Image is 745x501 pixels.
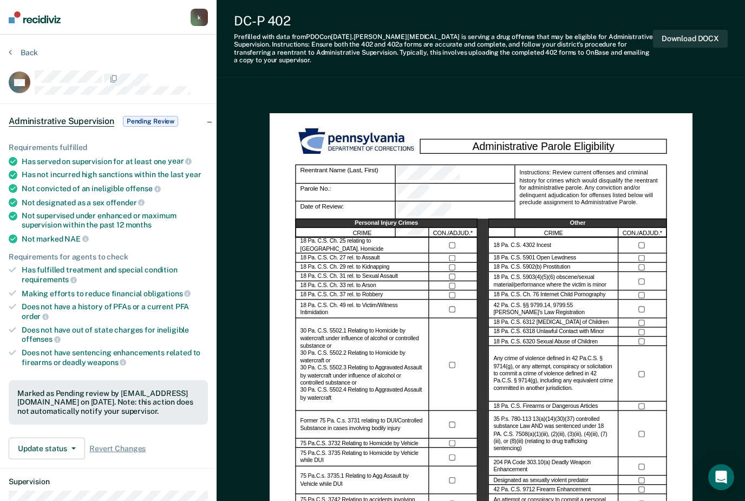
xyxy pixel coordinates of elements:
[300,283,376,290] label: 18 Pa. C.S. Ch. 33 rel. to Arson
[300,302,424,316] label: 18 Pa. C.S. Ch. 49 rel. to Victim/Witness Intimidation
[9,116,114,127] span: Administrative Supervision
[300,328,424,402] label: 30 Pa. C.S. 5502.1 Relating to Homicide by watercraft under influence of alcohol or controlled su...
[22,348,208,367] div: Does not have sentencing enhancements related to firearms or deadly
[185,170,201,179] span: year
[493,338,598,346] label: 18 Pa. C.S. 6320 Sexual Abuse of Children
[22,326,208,344] div: Does not have out of state charges for ineligible
[143,289,191,298] span: obligations
[295,165,395,184] div: Reentrant Name (Last, First)
[493,264,570,271] label: 18 Pa. C.S. 5902(b) Prostitution
[295,202,395,220] div: Date of Review:
[653,30,728,48] button: Download DOCX
[493,255,576,262] label: 18 Pa. C.S. 5901 Open Lewdness
[493,320,609,327] label: 18 Pa. C.S. 6312 [MEDICAL_DATA] of Children
[87,358,126,367] span: weapons
[429,229,477,238] div: CON./ADJUD.*
[9,143,208,152] div: Requirements fulfilled
[9,48,38,57] button: Back
[493,416,613,453] label: 35 P.s. 780-113 13(a)(14)(30)(37) controlled substance Law AND was sentenced under 18 PA. C.S. 75...
[9,252,208,262] div: Requirements for agents to check
[22,211,208,230] div: Not supervised under enhanced or maximum supervision within the past 12
[300,473,424,488] label: 75 Pa.C.s. 3735.1 Relating to Agg Assault by Vehicle while DUI
[300,264,389,271] label: 18 Pa. C.S. Ch. 29 rel. to Kidnapping
[493,292,605,300] label: 18 Pa. C.S. Ch. 76 Internet Child Pornography
[493,459,613,474] label: 204 PA Code 303.10(a) Deadly Weapon Enhancement
[234,13,653,29] div: DC-P 402
[395,184,514,201] div: Parole No.:
[64,235,88,243] span: NAE
[295,126,420,158] img: PDOC Logo
[300,238,424,253] label: 18 Pa. C.S. Ch. 25 relating to [GEOGRAPHIC_DATA]. Homicide
[9,438,85,459] button: Update status
[493,477,588,485] label: Designated as sexually violent predator
[22,234,208,244] div: Not marked
[123,116,178,127] span: Pending Review
[300,273,397,281] label: 18 Pa. C.S. Ch. 31 rel. to Sexual Assault
[300,450,424,465] label: 75 Pa.C.S. 3735 Relating to Homicide by Vehicle while DUI
[295,229,429,238] div: CRIME
[126,184,161,193] span: offense
[300,255,380,262] label: 18 Pa. C.S. Ch. 27 rel. to Assault
[493,356,613,393] label: Any crime of violence defined in 42 Pa.C.S. § 9714(g), or any attempt, conspiracy or solicitation...
[295,184,395,201] div: Parole No.:
[168,157,192,165] span: year
[295,219,477,228] div: Personal Injury Crimes
[22,265,208,284] div: Has fulfilled treatment and special condition
[89,444,146,453] span: Revert Changes
[514,165,666,238] div: Instructions: Review current offenses and criminal history for crimes which would disqualify the ...
[22,157,208,166] div: Has served on supervision for at least one
[22,275,77,284] span: requirements
[493,274,613,289] label: 18 Pa. C.S. 5903(4)(5)(6) obscene/sexual material/performance where the victim is minor
[395,165,514,184] div: Reentrant Name (Last, First)
[9,477,208,486] dt: Supervision
[300,440,418,447] label: 75 Pa.C.S. 3732 Relating to Homicide by Vehicle
[22,198,208,207] div: Not designated as a sex
[234,33,653,64] div: Prefilled with data from PDOC on [DATE] . [PERSON_NAME][MEDICAL_DATA] is serving a drug offense t...
[300,418,424,432] label: Former 75 Pa. C.s. 3731 relating to DUI/Controlled Substance in cases involving bodily injury
[9,11,61,23] img: Recidiviz
[22,335,61,343] span: offenses
[420,139,666,154] div: Administrative Parole Eligibility
[708,464,734,490] div: Open Intercom Messenger
[22,289,208,298] div: Making efforts to reduce financial
[493,329,604,336] label: 18 Pa. C.S. 6318 Unlawful Contact with Minor
[618,229,666,238] div: CON./ADJUD.*
[17,389,199,416] div: Marked as Pending review by [EMAIL_ADDRESS][DOMAIN_NAME] on [DATE]. Note: this action does not au...
[191,9,208,26] button: k
[22,184,208,193] div: Not convicted of an ineligible
[126,220,152,229] span: months
[106,198,145,207] span: offender
[300,292,382,300] label: 18 Pa. C.S. Ch. 37 rel. to Robbery
[493,242,551,250] label: 18 Pa. C.S. 4302 Incest
[493,302,613,316] label: 42 Pa. C.S. §§ 9799.14, 9799.55 [PERSON_NAME]’s Law Registration
[22,170,208,179] div: Has not incurred high sanctions within the last
[395,202,514,220] div: Date of Review:
[488,229,618,238] div: CRIME
[22,302,208,321] div: Does not have a history of PFAs or a current PFA order
[493,486,591,494] label: 42 Pa. C.S. 9712 Firearm Enhancement
[493,403,598,411] label: 18 Pa. C.S. Firearms or Dangerous Articles
[488,219,666,228] div: Other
